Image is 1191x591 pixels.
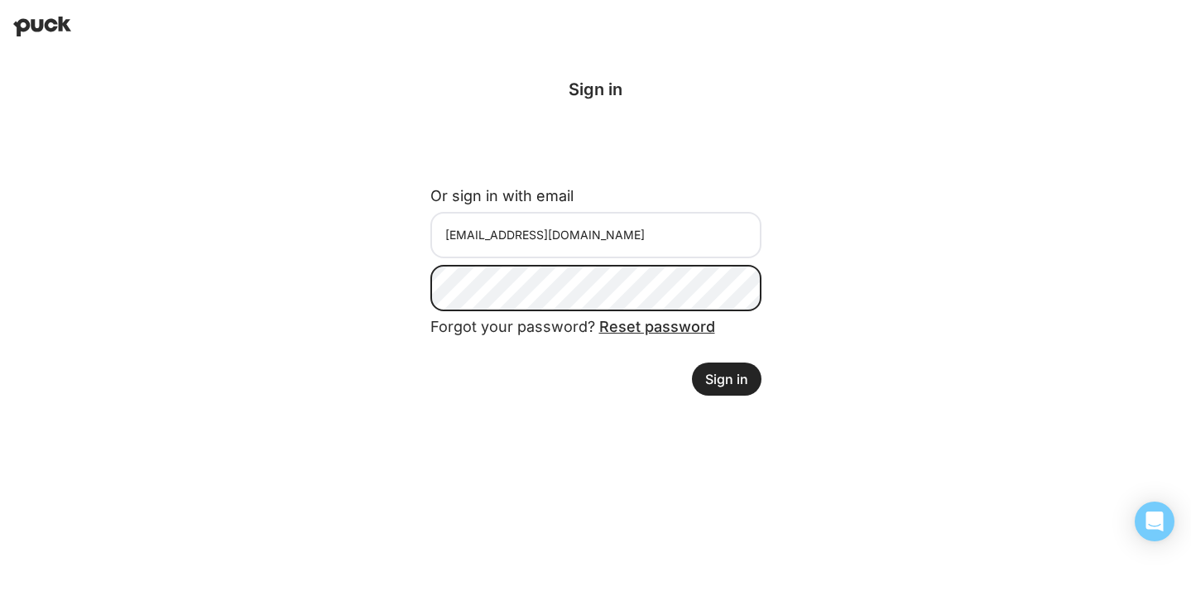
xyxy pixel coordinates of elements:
[13,17,71,36] img: Puck home
[422,127,770,164] iframe: Sign in with Google Button
[430,187,574,204] label: Or sign in with email
[599,318,715,335] a: Reset password
[1135,502,1174,541] div: Open Intercom Messenger
[430,212,761,258] input: Email
[430,318,715,335] span: Forgot your password?
[430,79,761,99] div: Sign in
[692,363,761,396] button: Sign in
